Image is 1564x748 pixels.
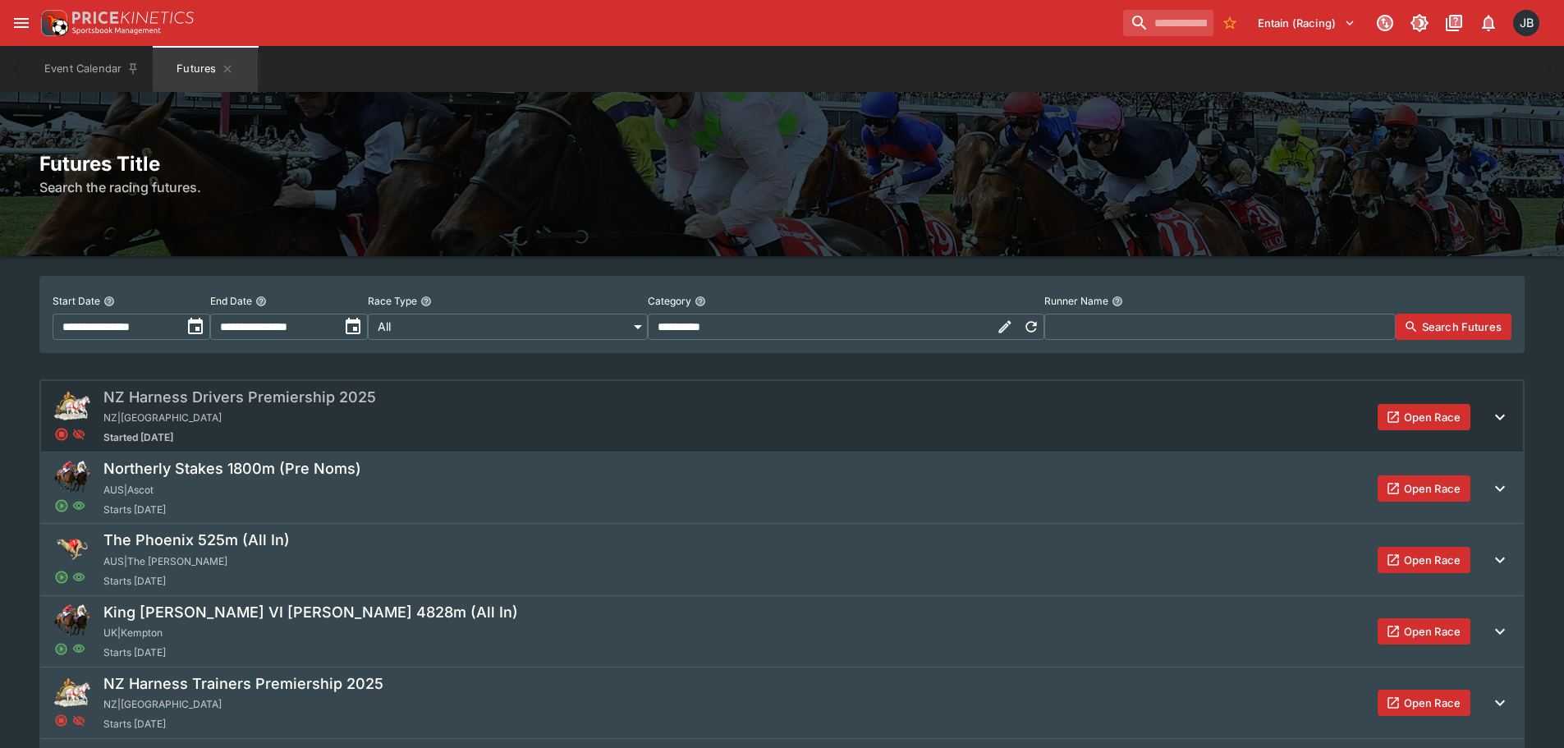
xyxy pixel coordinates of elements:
svg: Open [54,570,69,585]
span: UK | Kempton [103,625,518,641]
button: End Date [255,296,267,307]
button: Race Type [420,296,432,307]
span: AUS | The [PERSON_NAME] [103,553,290,570]
span: Starts [DATE] [103,716,383,732]
img: horse_racing.png [54,459,90,495]
div: Josh Brown [1513,10,1539,36]
span: Started [DATE] [103,429,376,446]
button: Notifications [1474,8,1503,38]
p: Category [648,294,691,308]
p: Start Date [53,294,100,308]
h6: Search the racing futures. [39,177,1525,197]
span: Starts [DATE] [103,502,361,518]
svg: Open [54,642,69,657]
button: toggle date time picker [338,312,368,342]
button: No Bookmarks [1217,10,1243,36]
span: NZ | [GEOGRAPHIC_DATA] [103,410,376,426]
svg: Visible [72,571,85,584]
button: Reset Category to All Racing [1018,314,1044,340]
p: Runner Name [1044,294,1108,308]
button: Open Race [1378,690,1470,716]
svg: Hidden [72,714,85,727]
button: Josh Brown [1508,5,1544,41]
span: AUS | Ascot [103,482,361,498]
svg: Visible [72,642,85,655]
h5: NZ Harness Drivers Premiership 2025 [103,388,376,406]
p: Race Type [368,294,417,308]
span: Starts [DATE] [103,573,290,590]
img: harness_racing.png [54,388,90,424]
button: NZ Harness Drivers Premiership 2025NZ|[GEOGRAPHIC_DATA]Started [DATE]Open Race [41,381,1523,452]
div: All [368,314,648,340]
button: Open Race [1378,475,1470,502]
h5: NZ Harness Trainers Premiership 2025 [103,674,383,693]
h2: Futures Title [39,151,1525,177]
button: King [PERSON_NAME] VI [PERSON_NAME] 4828m (All In)UK|KemptonStarts [DATE]Open Race [41,596,1523,668]
button: Open Race [1378,618,1470,645]
p: End Date [210,294,252,308]
svg: Visible [72,499,85,512]
img: horse_racing.png [54,603,90,639]
input: search [1123,10,1213,36]
button: Documentation [1439,8,1469,38]
button: Toggle light/dark mode [1405,8,1434,38]
button: The Phoenix 525m (All In)AUS|The [PERSON_NAME]Starts [DATE]Open Race [41,524,1523,595]
svg: Open [54,498,69,513]
button: Select Tenant [1248,10,1365,36]
img: harness_racing.png [54,674,90,710]
button: Start Date [103,296,115,307]
h5: King [PERSON_NAME] VI [PERSON_NAME] 4828m (All In) [103,603,518,622]
button: Event Calendar [34,46,149,92]
span: Starts [DATE] [103,645,518,661]
button: NZ Harness Trainers Premiership 2025NZ|[GEOGRAPHIC_DATA]Starts [DATE]Open Race [41,668,1523,739]
button: Category [695,296,706,307]
button: Edit Category [992,314,1018,340]
button: Open Race [1378,547,1470,573]
span: NZ | [GEOGRAPHIC_DATA] [103,696,383,713]
svg: Closed [54,714,69,728]
img: greyhound_racing.png [54,530,90,567]
img: PriceKinetics [72,11,194,24]
button: Northerly Stakes 1800m (Pre Noms)AUS|AscotStarts [DATE]Open Race [41,452,1523,524]
button: Search Futures [1396,314,1511,340]
button: Connected to PK [1370,8,1400,38]
img: PriceKinetics Logo [36,7,69,39]
h5: Northerly Stakes 1800m (Pre Noms) [103,459,361,478]
svg: Hidden [72,428,85,441]
svg: Closed [54,427,69,442]
button: open drawer [7,8,36,38]
button: toggle date time picker [181,312,210,342]
button: Futures [153,46,258,92]
button: Runner Name [1112,296,1123,307]
button: Open Race [1378,404,1470,430]
h5: The Phoenix 525m (All In) [103,530,290,549]
span: Search Futures [1422,319,1502,335]
img: Sportsbook Management [72,27,161,34]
